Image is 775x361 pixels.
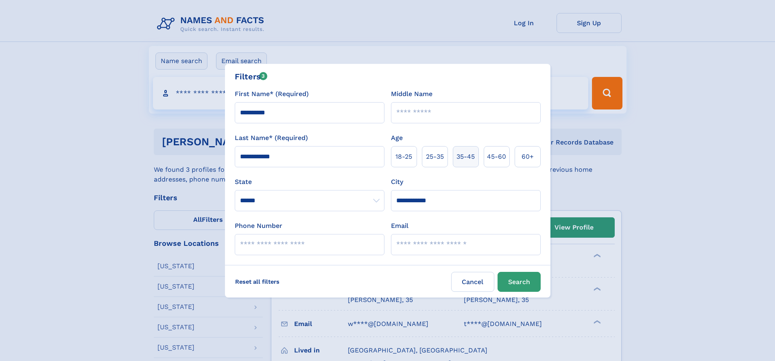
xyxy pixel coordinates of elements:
[456,152,475,162] span: 35‑45
[522,152,534,162] span: 60+
[235,89,309,99] label: First Name* (Required)
[391,177,403,187] label: City
[391,133,403,143] label: Age
[235,221,282,231] label: Phone Number
[235,177,384,187] label: State
[235,70,268,83] div: Filters
[230,272,285,291] label: Reset all filters
[451,272,494,292] label: Cancel
[395,152,412,162] span: 18‑25
[391,89,432,99] label: Middle Name
[235,133,308,143] label: Last Name* (Required)
[426,152,444,162] span: 25‑35
[498,272,541,292] button: Search
[391,221,408,231] label: Email
[487,152,506,162] span: 45‑60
